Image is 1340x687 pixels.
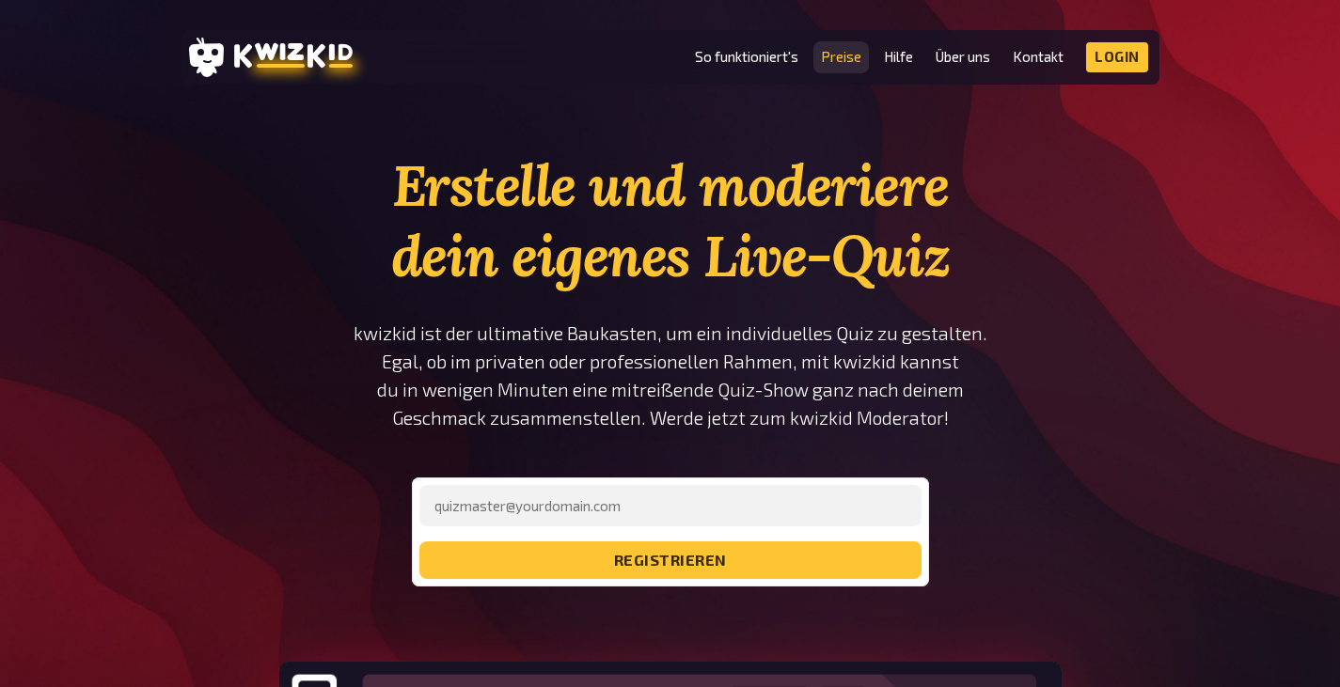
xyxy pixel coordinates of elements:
[695,49,798,65] a: So funktioniert's
[419,541,922,579] button: registrieren
[821,49,861,65] a: Preise
[1086,42,1148,72] a: Login
[353,320,988,432] p: kwizkid ist der ultimative Baukasten, um ein individuelles Quiz zu gestalten. Egal, ob im private...
[419,485,922,526] input: quizmaster@yourdomain.com
[884,49,913,65] a: Hilfe
[353,150,988,291] h1: Erstelle und moderiere dein eigenes Live-Quiz
[1013,49,1064,65] a: Kontakt
[936,49,990,65] a: Über uns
